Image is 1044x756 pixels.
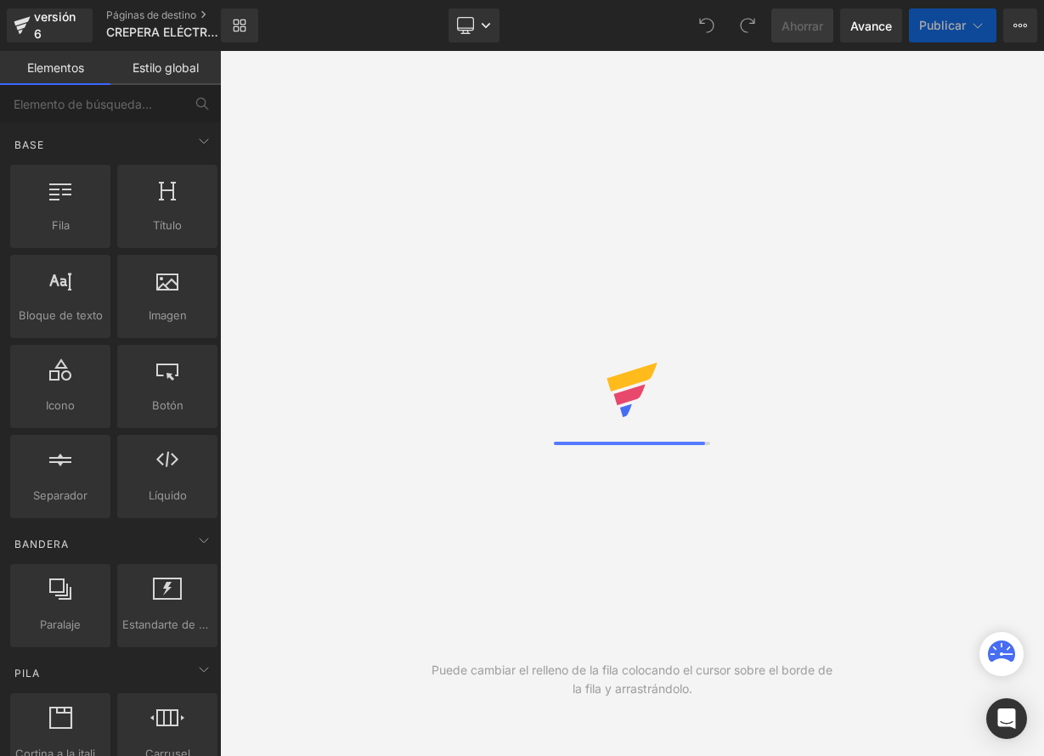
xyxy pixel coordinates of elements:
[152,398,183,412] font: Botón
[34,9,76,41] font: versión 6
[106,25,228,39] font: CREPERA ELÉCTRICA
[221,8,258,42] a: Nueva Biblioteca
[149,308,187,322] font: Imagen
[1003,8,1037,42] button: Más
[850,19,892,33] font: Avance
[149,488,187,502] font: Líquido
[909,8,996,42] button: Publicar
[14,138,44,151] font: Base
[46,398,75,412] font: Icono
[33,488,87,502] font: Separador
[19,308,103,322] font: Bloque de texto
[7,8,93,42] a: versión 6
[919,18,966,32] font: Publicar
[782,19,823,33] font: Ahorrar
[40,618,81,631] font: Paralaje
[133,60,199,75] font: Estilo global
[432,663,832,696] font: Puede cambiar el relleno de la fila colocando el cursor sobre el borde de la fila y arrastrándolo.
[153,218,182,232] font: Título
[52,218,70,232] font: Fila
[27,60,84,75] font: Elementos
[840,8,902,42] a: Avance
[122,618,230,631] font: Estandarte de héroe
[106,8,253,22] a: Páginas de destino
[14,538,69,550] font: Bandera
[690,8,724,42] button: Deshacer
[986,698,1027,739] div: Open Intercom Messenger
[106,8,196,21] font: Páginas de destino
[731,8,765,42] button: Rehacer
[14,667,40,680] font: Pila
